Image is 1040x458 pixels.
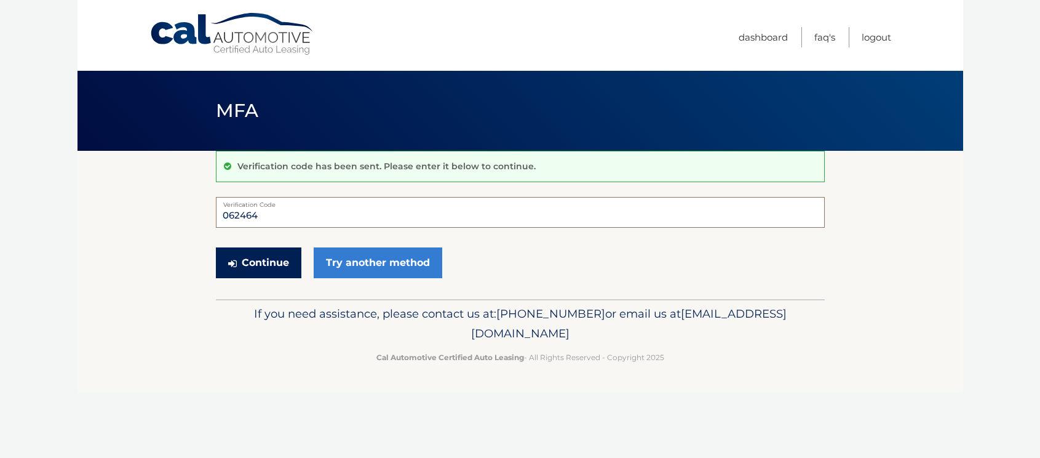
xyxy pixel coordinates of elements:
[314,247,442,278] a: Try another method
[216,99,259,122] span: MFA
[237,161,536,172] p: Verification code has been sent. Please enter it below to continue.
[224,304,817,343] p: If you need assistance, please contact us at: or email us at
[376,353,524,362] strong: Cal Automotive Certified Auto Leasing
[471,307,787,340] span: [EMAIL_ADDRESS][DOMAIN_NAME]
[814,27,835,47] a: FAQ's
[224,351,817,364] p: - All Rights Reserved - Copyright 2025
[216,197,825,207] label: Verification Code
[739,27,788,47] a: Dashboard
[216,197,825,228] input: Verification Code
[149,12,316,56] a: Cal Automotive
[862,27,891,47] a: Logout
[216,247,301,278] button: Continue
[496,307,605,321] span: [PHONE_NUMBER]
